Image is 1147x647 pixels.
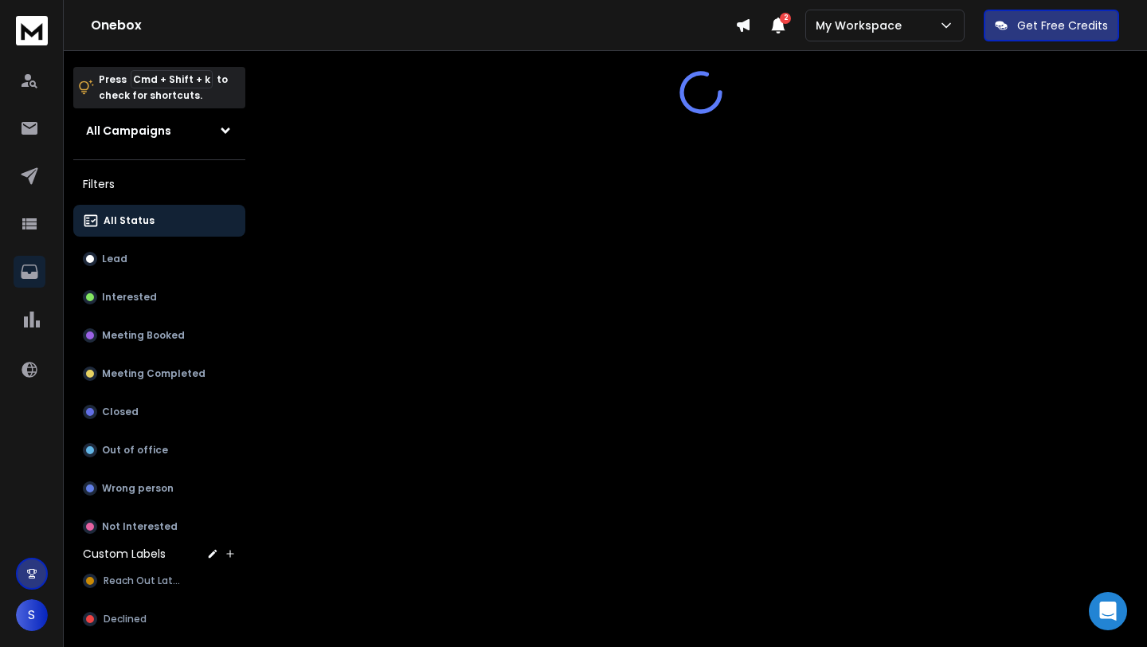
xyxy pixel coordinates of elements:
button: S [16,599,48,631]
button: Not Interested [73,511,245,543]
p: My Workspace [816,18,908,33]
h3: Custom Labels [83,546,166,562]
p: Press to check for shortcuts. [99,72,228,104]
p: Closed [102,406,139,418]
h3: Filters [73,173,245,195]
button: Get Free Credits [984,10,1119,41]
button: Meeting Booked [73,320,245,351]
button: Interested [73,281,245,313]
button: Wrong person [73,473,245,504]
button: Out of office [73,434,245,466]
p: Out of office [102,444,168,457]
p: Meeting Completed [102,367,206,380]
h1: Onebox [91,16,735,35]
p: Meeting Booked [102,329,185,342]
button: Closed [73,396,245,428]
img: logo [16,16,48,45]
p: Interested [102,291,157,304]
span: 2 [780,13,791,24]
p: Get Free Credits [1017,18,1108,33]
button: Declined [73,603,245,635]
button: All Campaigns [73,115,245,147]
span: Cmd + Shift + k [131,70,213,88]
h1: All Campaigns [86,123,171,139]
button: Reach Out Later [73,565,245,597]
span: Reach Out Later [104,574,182,587]
p: Wrong person [102,482,174,495]
span: Declined [104,613,147,625]
div: Open Intercom Messenger [1089,592,1127,630]
button: All Status [73,205,245,237]
p: Not Interested [102,520,178,533]
p: All Status [104,214,155,227]
button: Lead [73,243,245,275]
p: Lead [102,253,127,265]
button: Meeting Completed [73,358,245,390]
